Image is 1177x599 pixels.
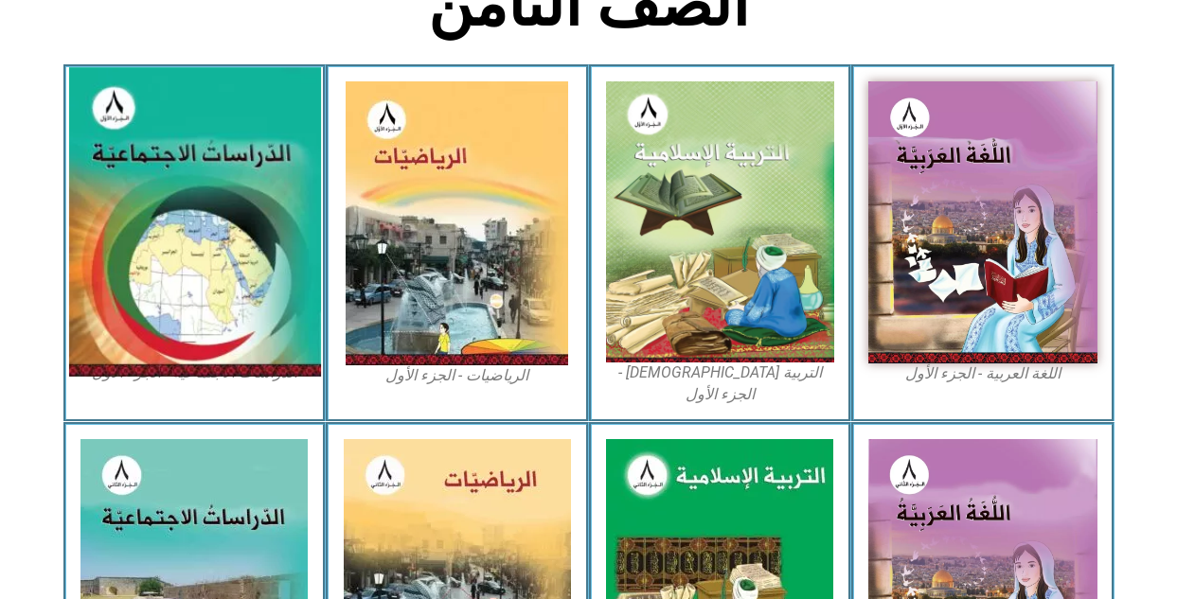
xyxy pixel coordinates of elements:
font: الرياضيات - الجزء الأول [385,366,528,384]
font: التربية [DEMOGRAPHIC_DATA] - الجزء الأول [618,363,822,402]
img: غلاف إسلامي رقم 8أ [606,81,835,362]
font: اللغة العربية - الجزء الأول [905,364,1061,382]
font: الدراسات الاجتماعية - الجزء الأول [92,363,297,381]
